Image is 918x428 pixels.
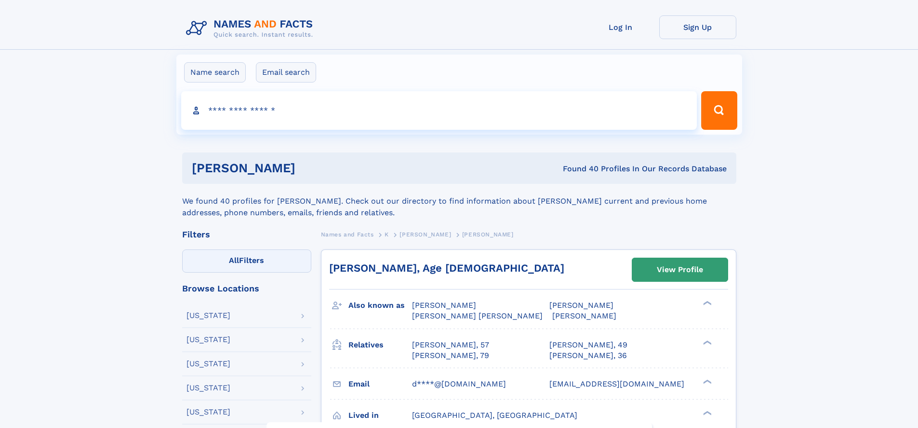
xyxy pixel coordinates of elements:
[181,91,697,130] input: search input
[182,230,311,239] div: Filters
[186,360,230,368] div: [US_STATE]
[412,350,489,361] a: [PERSON_NAME], 79
[229,256,239,265] span: All
[552,311,616,320] span: [PERSON_NAME]
[399,231,451,238] span: [PERSON_NAME]
[701,378,712,385] div: ❯
[182,284,311,293] div: Browse Locations
[182,184,736,219] div: We found 40 profiles for [PERSON_NAME]. Check out our directory to find information about [PERSON...
[186,384,230,392] div: [US_STATE]
[186,312,230,319] div: [US_STATE]
[412,311,543,320] span: [PERSON_NAME] [PERSON_NAME]
[329,262,564,274] a: [PERSON_NAME], Age [DEMOGRAPHIC_DATA]
[549,379,684,388] span: [EMAIL_ADDRESS][DOMAIN_NAME]
[657,259,703,281] div: View Profile
[321,228,374,240] a: Names and Facts
[701,91,737,130] button: Search Button
[632,258,728,281] a: View Profile
[184,62,246,83] label: Name search
[182,15,321,41] img: Logo Names and Facts
[412,340,489,350] a: [PERSON_NAME], 57
[186,408,230,416] div: [US_STATE]
[399,228,451,240] a: [PERSON_NAME]
[385,231,389,238] span: K
[582,15,659,39] a: Log In
[348,337,412,353] h3: Relatives
[186,336,230,344] div: [US_STATE]
[659,15,736,39] a: Sign Up
[701,410,712,416] div: ❯
[429,164,727,174] div: Found 40 Profiles In Our Records Database
[701,339,712,345] div: ❯
[462,231,514,238] span: [PERSON_NAME]
[412,411,577,420] span: [GEOGRAPHIC_DATA], [GEOGRAPHIC_DATA]
[701,300,712,306] div: ❯
[549,340,627,350] a: [PERSON_NAME], 49
[348,376,412,392] h3: Email
[412,301,476,310] span: [PERSON_NAME]
[549,301,613,310] span: [PERSON_NAME]
[348,297,412,314] h3: Also known as
[192,162,429,174] h1: [PERSON_NAME]
[348,407,412,424] h3: Lived in
[549,350,627,361] a: [PERSON_NAME], 36
[256,62,316,83] label: Email search
[385,228,389,240] a: K
[182,249,311,273] label: Filters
